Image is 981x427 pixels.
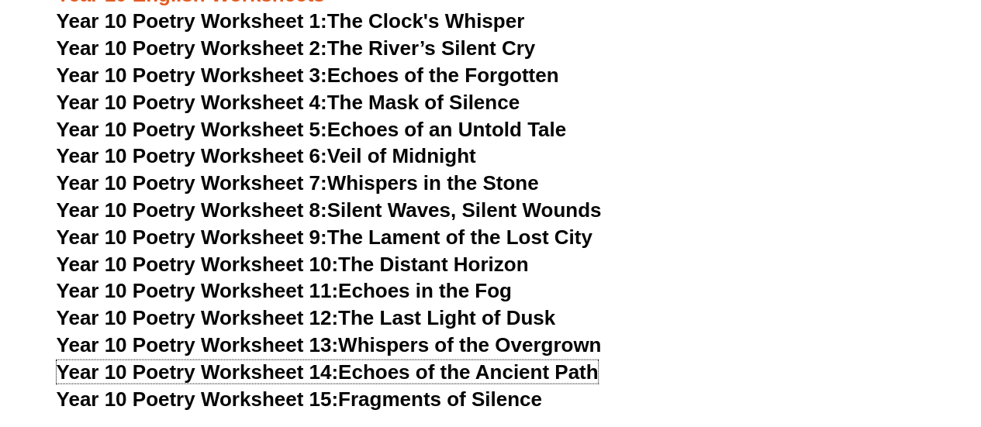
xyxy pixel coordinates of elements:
span: Year 10 Poetry Worksheet 3: [57,64,327,87]
span: Year 10 Poetry Worksheet 4: [57,91,327,114]
iframe: Chat Widget [723,252,981,427]
span: Year 10 Poetry Worksheet 11: [57,279,339,302]
span: Year 10 Poetry Worksheet 7: [57,171,327,195]
a: Year 10 Poetry Worksheet 3:Echoes of the Forgotten [57,64,559,87]
a: Year 10 Poetry Worksheet 11:Echoes in the Fog [57,279,512,302]
span: Year 10 Poetry Worksheet 13: [57,333,339,356]
span: Year 10 Poetry Worksheet 15: [57,387,339,411]
a: Year 10 Poetry Worksheet 10:The Distant Horizon [57,253,529,276]
a: Year 10 Poetry Worksheet 4:The Mask of Silence [57,91,520,114]
span: Year 10 Poetry Worksheet 12: [57,306,339,329]
span: Year 10 Poetry Worksheet 8: [57,198,327,222]
a: Year 10 Poetry Worksheet 12:The Last Light of Dusk [57,306,556,329]
span: Year 10 Poetry Worksheet 1: [57,9,327,33]
a: Year 10 Poetry Worksheet 2:The River’s Silent Cry [57,36,536,60]
a: Year 10 Poetry Worksheet 8:Silent Waves, Silent Wounds [57,198,602,222]
span: Year 10 Poetry Worksheet 10: [57,253,339,276]
a: Year 10 Poetry Worksheet 14:Echoes of the Ancient Path [57,360,599,384]
span: Year 10 Poetry Worksheet 6: [57,144,327,167]
a: Year 10 Poetry Worksheet 9:The Lament of the Lost City [57,226,592,249]
a: Year 10 Poetry Worksheet 13:Whispers of the Overgrown [57,333,602,356]
a: Year 10 Poetry Worksheet 15:Fragments of Silence [57,387,542,411]
a: Year 10 Poetry Worksheet 5:Echoes of an Untold Tale [57,118,567,141]
span: Year 10 Poetry Worksheet 14: [57,360,339,384]
a: Year 10 Poetry Worksheet 6:Veil of Midnight [57,144,476,167]
a: Year 10 Poetry Worksheet 1:The Clock's Whisper [57,9,525,33]
a: Year 10 Poetry Worksheet 7:Whispers in the Stone [57,171,539,195]
span: Year 10 Poetry Worksheet 5: [57,118,327,141]
span: Year 10 Poetry Worksheet 9: [57,226,327,249]
span: Year 10 Poetry Worksheet 2: [57,36,327,60]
